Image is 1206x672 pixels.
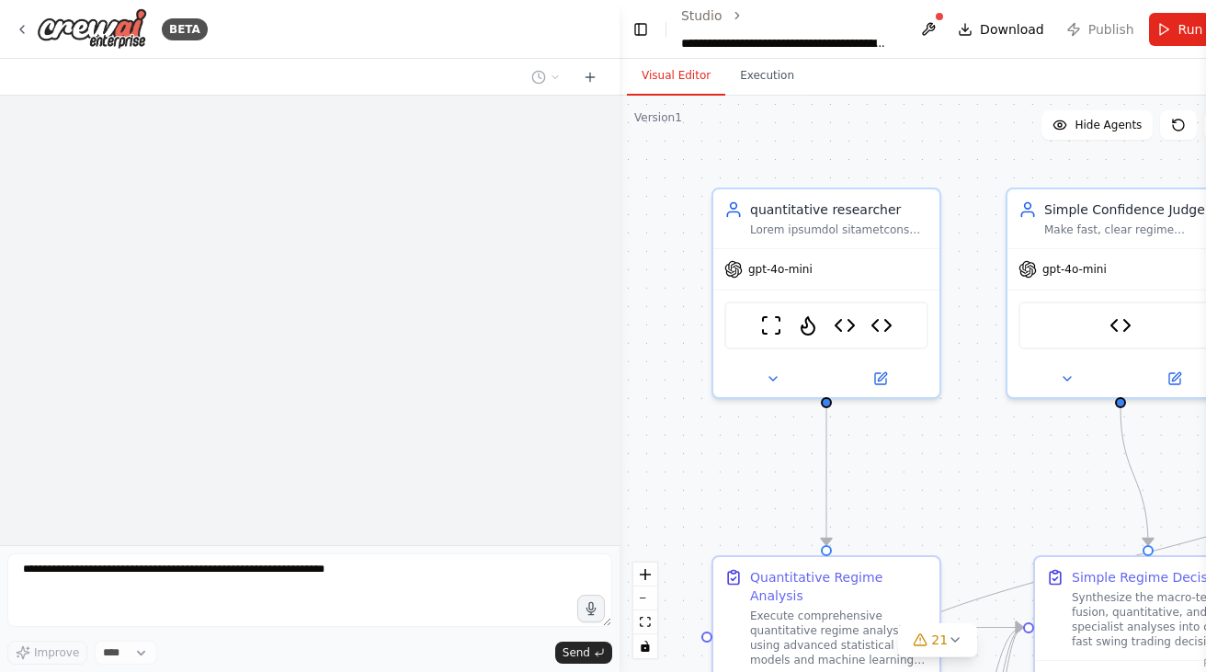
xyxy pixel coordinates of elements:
button: Improve [7,641,87,665]
div: Version 1 [634,110,682,125]
img: Sphere API Tool [834,314,856,336]
button: Execution [725,57,809,96]
span: gpt-4o-mini [748,262,813,277]
img: Prediction Memory Tool [1109,314,1132,336]
button: toggle interactivity [633,634,657,658]
button: zoom in [633,563,657,587]
button: Open in side panel [828,368,932,390]
nav: breadcrumb [681,6,899,52]
button: Send [555,642,612,664]
span: Send [563,645,590,660]
span: Download [980,20,1044,39]
img: ScrapeWebsiteTool [760,314,782,336]
div: quantitative researcher [750,200,928,219]
button: Hide Agents [1041,110,1153,140]
span: gpt-4o-mini [1042,262,1107,277]
div: React Flow controls [633,563,657,658]
button: Hide left sidebar [631,17,651,42]
button: Download [950,13,1052,46]
div: quantitative researcherLorem ipsumdol sitametcons adipis eli seddoei temporin utlaboreet do magna... [711,188,941,399]
span: 21 [931,631,948,649]
img: Logo [37,8,147,50]
div: BETA [162,18,208,40]
img: OpenBB API Tool [870,314,893,336]
div: Lorem ipsumdol sitametcons adipis eli seddoei temporin utlaboreet do magnaa enimad minimv quisnos... [750,222,928,237]
button: Visual Editor [627,57,725,96]
g: Edge from cae73e08-22d6-4df9-bbea-91c33f7ddfd7 to f1de9570-ff30-4237-b13b-69f3cc6139e6 [817,408,836,545]
span: Improve [34,645,79,660]
img: FirecrawlScrapeWebsiteTool [797,314,819,336]
g: Edge from f1de9570-ff30-4237-b13b-69f3cc6139e6 to a2b253c1-fcd5-441b-a58f-c2018265612f [951,619,1023,637]
button: Click to speak your automation idea [577,595,605,622]
span: Hide Agents [1075,118,1142,132]
span: Run [1178,20,1203,39]
button: 21 [898,623,977,657]
g: Edge from 889e5667-046c-4d13-b9e0-8c07a847ce2c to a2b253c1-fcd5-441b-a58f-c2018265612f [1111,408,1157,545]
button: Switch to previous chat [524,66,568,88]
a: Studio [681,8,722,23]
button: zoom out [633,587,657,610]
div: Execute comprehensive quantitative regime analysis using advanced statistical models and machine ... [750,609,928,667]
button: fit view [633,610,657,634]
button: Start a new chat [575,66,605,88]
div: Quantitative Regime Analysis [750,568,928,605]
